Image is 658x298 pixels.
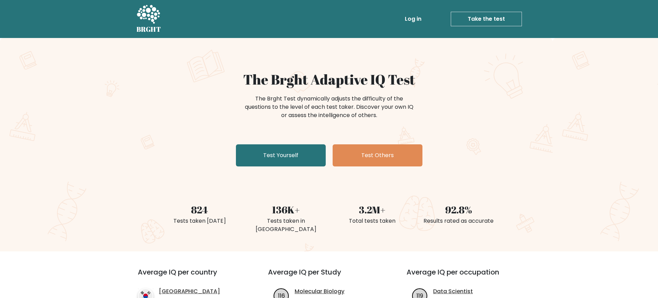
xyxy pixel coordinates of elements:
[433,287,473,296] a: Data Scientist
[295,287,344,296] a: Molecular Biology
[236,144,326,166] a: Test Yourself
[161,71,498,88] h1: The Brght Adaptive IQ Test
[333,202,411,217] div: 3.2M+
[136,3,161,35] a: BRGHT
[136,25,161,33] h5: BRGHT
[243,95,416,119] div: The Brght Test dynamically adjusts the difficulty of the questions to the level of each test take...
[247,217,325,233] div: Tests taken in [GEOGRAPHIC_DATA]
[451,12,522,26] a: Take the test
[159,287,220,296] a: [GEOGRAPHIC_DATA]
[333,144,422,166] a: Test Others
[138,268,243,285] h3: Average IQ per country
[420,202,498,217] div: 92.8%
[333,217,411,225] div: Total tests taken
[161,217,239,225] div: Tests taken [DATE]
[420,217,498,225] div: Results rated as accurate
[161,202,239,217] div: 824
[402,12,424,26] a: Log in
[407,268,528,285] h3: Average IQ per occupation
[268,268,390,285] h3: Average IQ per Study
[247,202,325,217] div: 136K+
